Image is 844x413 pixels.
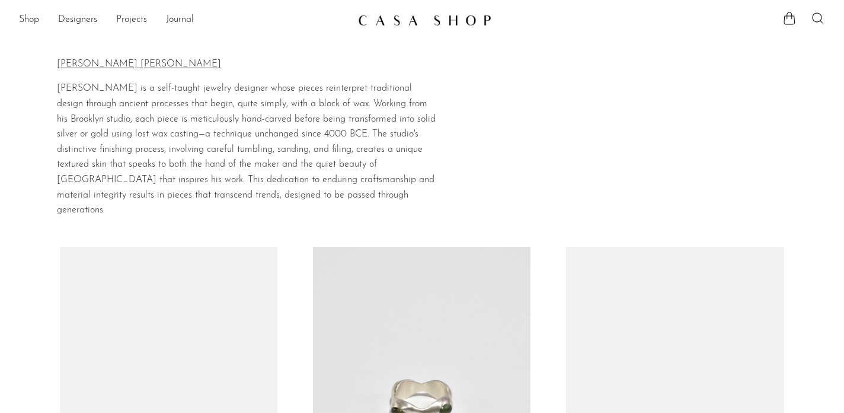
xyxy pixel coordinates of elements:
[57,57,437,72] p: [PERSON_NAME] [PERSON_NAME]
[19,12,39,28] a: Shop
[57,81,437,218] p: [PERSON_NAME] is a self-taught jewelry designer whose pieces reinterpret traditional design throu...
[166,12,194,28] a: Journal
[19,10,349,30] nav: Desktop navigation
[19,10,349,30] ul: NEW HEADER MENU
[58,12,97,28] a: Designers
[116,12,147,28] a: Projects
